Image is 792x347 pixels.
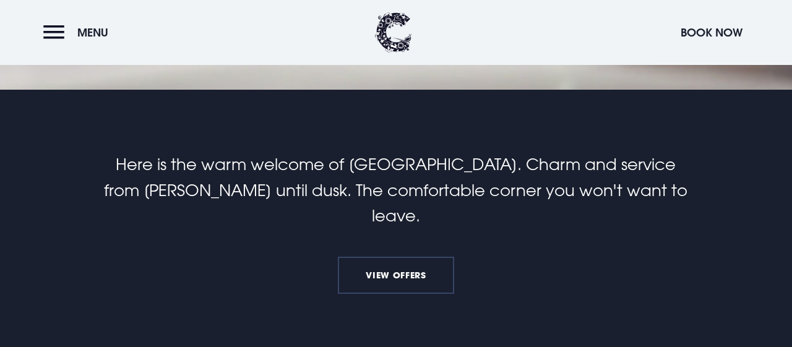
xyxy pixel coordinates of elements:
a: View Offers [338,257,454,294]
span: Menu [77,25,108,40]
p: Here is the warm welcome of [GEOGRAPHIC_DATA]. Charm and service from [PERSON_NAME] until dusk. T... [101,152,691,229]
button: Menu [43,19,114,46]
img: Clandeboye Lodge [375,12,412,53]
button: Book Now [674,19,749,46]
